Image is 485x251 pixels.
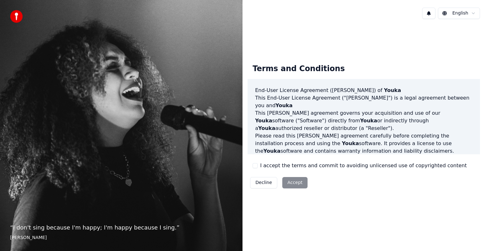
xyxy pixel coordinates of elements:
span: Youka [360,118,377,124]
p: This [PERSON_NAME] agreement governs your acquisition and use of our software ("Software") direct... [255,109,472,132]
p: This End-User License Agreement ("[PERSON_NAME]") is a legal agreement between you and [255,94,472,109]
span: Youka [263,148,280,154]
h3: End-User License Agreement ([PERSON_NAME]) of [255,87,472,94]
div: Terms and Conditions [248,59,350,79]
p: Please read this [PERSON_NAME] agreement carefully before completing the installation process and... [255,132,472,155]
label: I accept the terms and commit to avoiding unlicensed use of copyrighted content [260,162,467,169]
footer: [PERSON_NAME] [10,235,232,241]
span: Youka [276,102,293,108]
span: Youka [258,125,275,131]
span: Youka [342,140,359,146]
span: Youka [384,87,401,93]
img: youka [10,10,23,23]
span: Youka [255,118,272,124]
button: Decline [250,177,277,188]
p: “ I don't sing because I'm happy; I'm happy because I sing. ” [10,223,232,232]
